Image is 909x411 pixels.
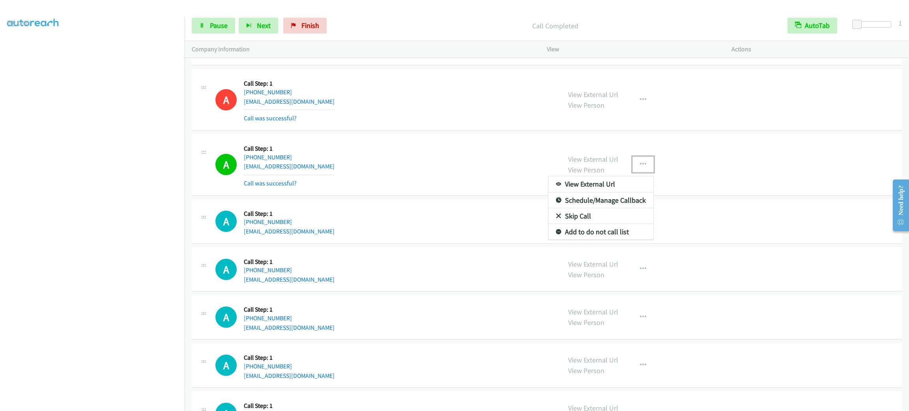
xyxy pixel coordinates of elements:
div: The call is yet to be attempted [215,306,237,328]
a: Schedule/Manage Callback [548,192,653,208]
h1: A [215,306,237,328]
h1: A [215,259,237,280]
div: The call is yet to be attempted [215,259,237,280]
iframe: Resource Center [886,174,909,237]
a: View External Url [548,176,653,192]
h1: A [215,211,237,232]
a: Skip Call [548,208,653,224]
iframe: To enrich screen reader interactions, please activate Accessibility in Grammarly extension settings [7,35,185,410]
div: The call is yet to be attempted [215,355,237,376]
a: My Lists [7,18,31,27]
a: Add to do not call list [548,224,653,240]
h1: A [215,355,237,376]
